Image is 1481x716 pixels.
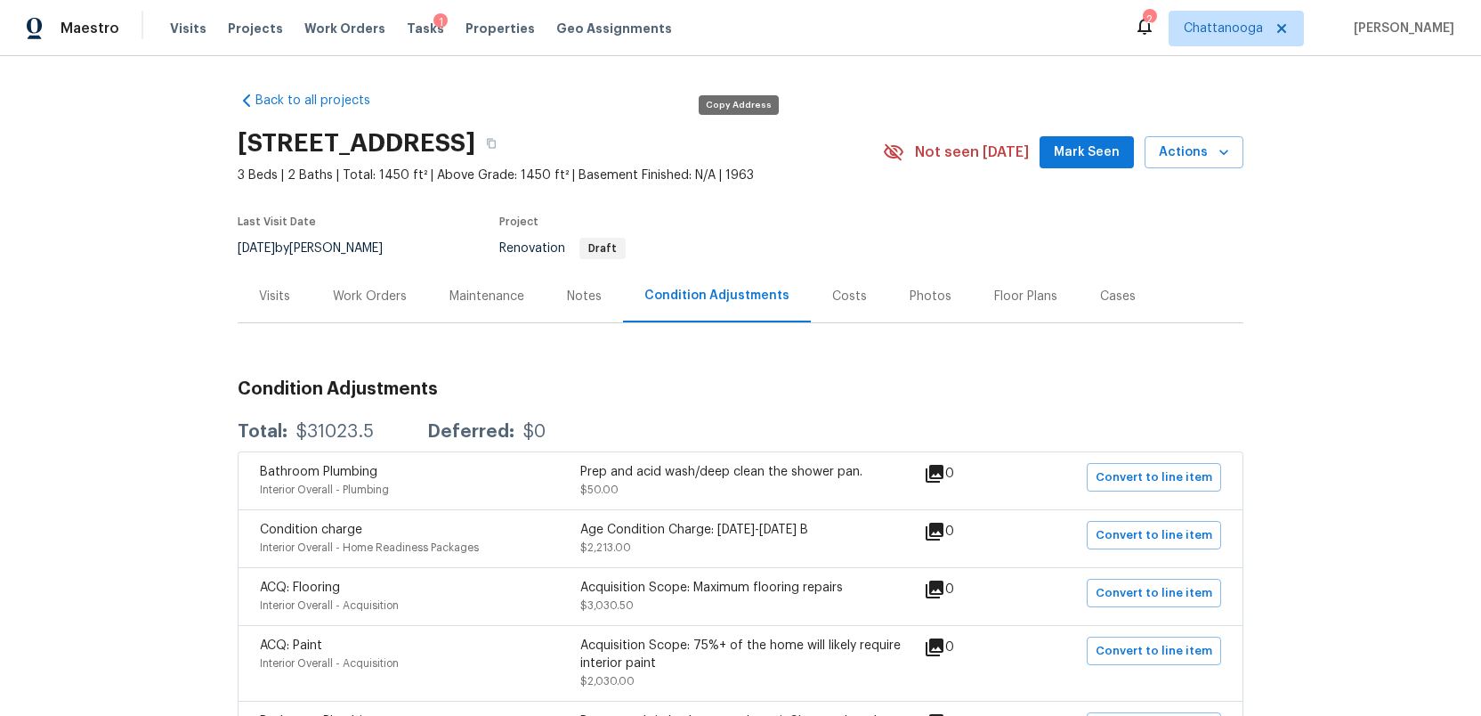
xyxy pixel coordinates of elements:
[523,423,546,441] div: $0
[465,20,535,37] span: Properties
[1145,136,1243,169] button: Actions
[580,579,901,597] div: Acquisition Scope: Maximum flooring repairs
[1096,583,1212,604] span: Convert to line item
[556,20,672,37] span: Geo Assignments
[924,579,1011,600] div: 0
[238,238,404,259] div: by [PERSON_NAME]
[1054,142,1120,164] span: Mark Seen
[581,243,624,254] span: Draft
[260,582,340,594] span: ACQ: Flooring
[580,542,631,553] span: $2,213.00
[407,22,444,35] span: Tasks
[170,20,206,37] span: Visits
[1087,463,1221,492] button: Convert to line item
[567,288,602,305] div: Notes
[1087,579,1221,607] button: Convert to line item
[910,288,951,305] div: Photos
[260,524,362,536] span: Condition charge
[427,423,514,441] div: Deferred:
[260,639,322,652] span: ACQ: Paint
[1087,637,1221,665] button: Convert to line item
[580,676,635,687] span: $2,030.00
[580,600,634,611] span: $3,030.50
[924,521,1011,542] div: 0
[499,216,538,227] span: Project
[1100,288,1136,305] div: Cases
[580,484,619,495] span: $50.00
[1096,468,1212,488] span: Convert to line item
[333,288,407,305] div: Work Orders
[433,13,448,31] div: 1
[238,423,287,441] div: Total:
[449,288,524,305] div: Maintenance
[1087,521,1221,549] button: Convert to line item
[1040,136,1134,169] button: Mark Seen
[260,658,399,669] span: Interior Overall - Acquisition
[580,521,901,539] div: Age Condition Charge: [DATE]-[DATE] B
[260,466,377,478] span: Bathroom Plumbing
[238,167,883,184] span: 3 Beds | 2 Baths | Total: 1450 ft² | Above Grade: 1450 ft² | Basement Finished: N/A | 1963
[1096,525,1212,546] span: Convert to line item
[238,242,275,255] span: [DATE]
[580,637,901,672] div: Acquisition Scope: 75%+ of the home will likely require interior paint
[260,600,399,611] span: Interior Overall - Acquisition
[259,288,290,305] div: Visits
[580,463,901,481] div: Prep and acid wash/deep clean the shower pan.
[238,134,475,152] h2: [STREET_ADDRESS]
[296,423,374,441] div: $31023.5
[238,216,316,227] span: Last Visit Date
[1143,11,1155,28] div: 2
[238,380,1243,398] h3: Condition Adjustments
[61,20,119,37] span: Maestro
[1184,20,1263,37] span: Chattanooga
[915,143,1029,161] span: Not seen [DATE]
[994,288,1057,305] div: Floor Plans
[1096,641,1212,662] span: Convert to line item
[644,287,789,305] div: Condition Adjustments
[228,20,283,37] span: Projects
[1159,142,1229,164] span: Actions
[238,92,409,110] a: Back to all projects
[260,484,389,495] span: Interior Overall - Plumbing
[924,637,1011,658] div: 0
[304,20,385,37] span: Work Orders
[832,288,867,305] div: Costs
[260,542,479,553] span: Interior Overall - Home Readiness Packages
[924,463,1011,484] div: 0
[1347,20,1454,37] span: [PERSON_NAME]
[499,242,626,255] span: Renovation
